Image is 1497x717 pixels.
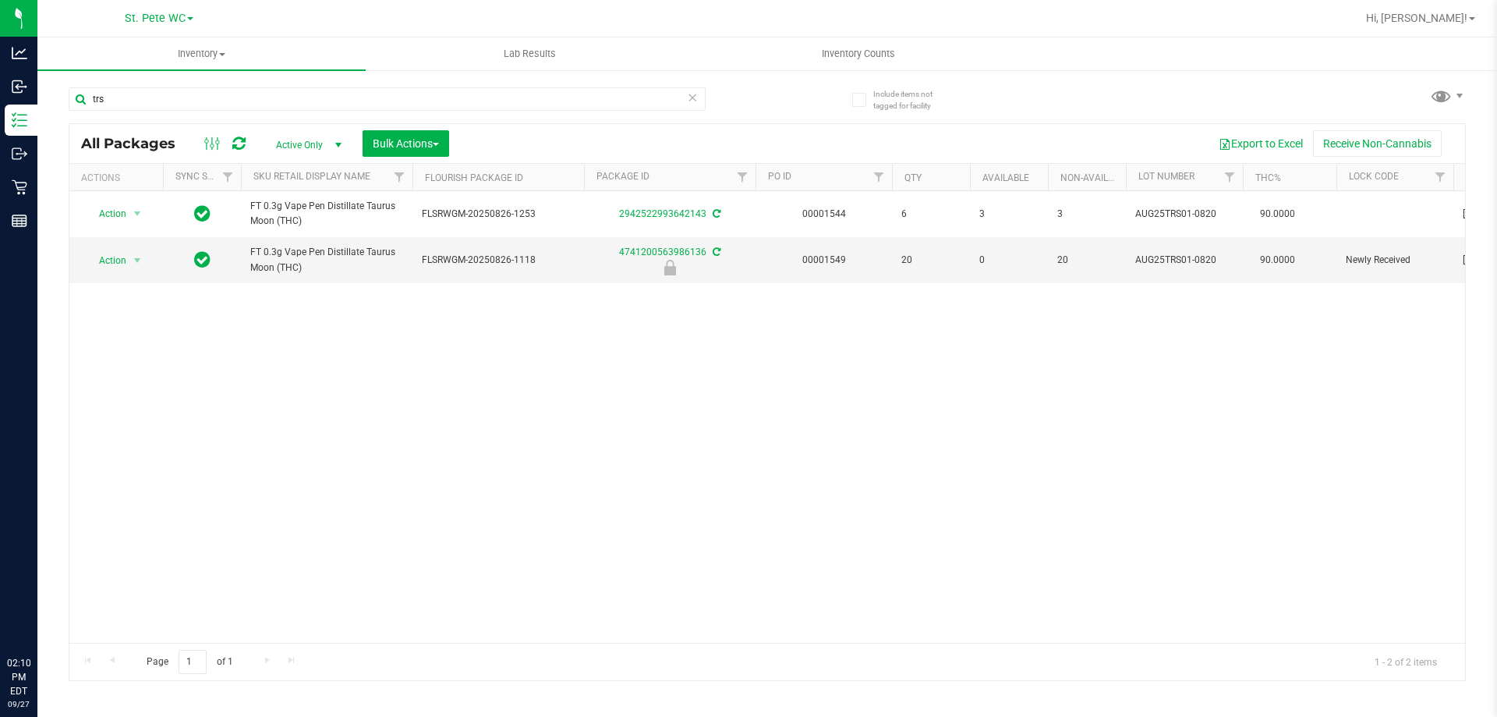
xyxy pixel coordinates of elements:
span: 90.0000 [1252,203,1303,225]
inline-svg: Inbound [12,79,27,94]
span: 1 - 2 of 2 items [1362,650,1449,673]
inline-svg: Analytics [12,45,27,61]
span: Clear [687,87,698,108]
a: Qty [904,172,922,183]
div: Actions [81,172,157,183]
span: Page of 1 [133,650,246,674]
span: Hi, [PERSON_NAME]! [1366,12,1467,24]
span: Inventory [37,47,366,61]
span: Action [85,250,127,272]
span: FT 0.3g Vape Pen Distillate Taurus Moon (THC) [250,245,403,275]
span: 3 [979,207,1039,222]
inline-svg: Outbound [12,146,27,162]
a: Package ID [596,171,649,182]
span: 90.0000 [1252,249,1303,272]
input: 1 [179,650,207,674]
span: AUG25TRS01-0820 [1135,207,1233,222]
a: Lock Code [1349,171,1399,182]
a: 4741200563986136 [619,247,706,257]
a: 2942522993642143 [619,208,706,219]
span: FLSRWGM-20250826-1118 [422,253,575,268]
inline-svg: Reports [12,213,27,229]
span: In Sync [194,203,211,225]
button: Receive Non-Cannabis [1313,130,1442,157]
span: Action [85,203,127,225]
a: Filter [866,164,892,190]
iframe: Resource center [16,592,62,639]
span: 6 [901,207,961,222]
a: Filter [730,164,756,190]
a: Filter [215,164,241,190]
a: Sync Status [175,171,235,182]
a: PO ID [768,171,791,182]
a: Filter [1428,164,1453,190]
span: Lab Results [483,47,577,61]
span: AUG25TRS01-0820 [1135,253,1233,268]
span: Bulk Actions [373,137,439,150]
p: 09/27 [7,698,30,710]
div: Newly Received [582,260,758,275]
a: Flourish Package ID [425,172,523,183]
span: select [128,250,147,272]
span: 0 [979,253,1039,268]
span: Sync from Compliance System [710,247,720,257]
span: 20 [1057,253,1117,268]
a: Non-Available [1060,172,1130,183]
a: Sku Retail Display Name [253,171,370,182]
a: Filter [387,164,412,190]
inline-svg: Inventory [12,112,27,128]
a: Inventory Counts [694,37,1022,70]
input: Search Package ID, Item Name, SKU, Lot or Part Number... [69,87,706,111]
span: In Sync [194,249,211,271]
inline-svg: Retail [12,179,27,195]
a: Lot Number [1138,171,1194,182]
span: Sync from Compliance System [710,208,720,219]
a: 00001544 [802,208,846,219]
p: 02:10 PM EDT [7,656,30,698]
a: THC% [1255,172,1281,183]
span: FT 0.3g Vape Pen Distillate Taurus Moon (THC) [250,199,403,229]
span: St. Pete WC [125,12,186,25]
button: Export to Excel [1209,130,1313,157]
span: FLSRWGM-20250826-1253 [422,207,575,222]
span: Newly Received [1346,253,1444,268]
a: Available [982,172,1029,183]
span: select [128,203,147,225]
a: Filter [1217,164,1243,190]
span: Inventory Counts [801,47,916,61]
a: 00001549 [802,254,846,265]
a: Lab Results [366,37,694,70]
span: Include items not tagged for facility [873,88,951,112]
span: 20 [901,253,961,268]
span: 3 [1057,207,1117,222]
a: Inventory [37,37,366,70]
span: All Packages [81,135,191,152]
button: Bulk Actions [363,130,449,157]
